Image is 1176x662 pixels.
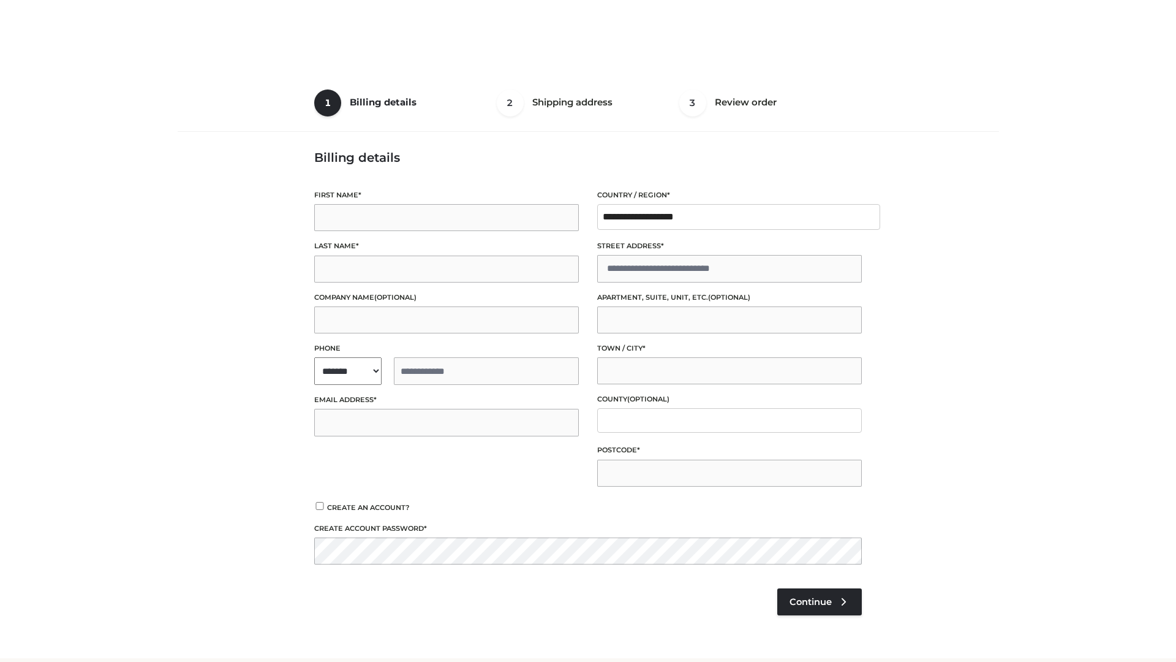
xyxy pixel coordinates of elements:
span: Continue [790,596,832,607]
label: Create account password [314,523,862,535]
label: Town / City [597,343,862,354]
label: First name [314,189,579,201]
label: Street address [597,240,862,252]
input: Create an account? [314,502,325,510]
span: 1 [314,89,341,116]
label: Apartment, suite, unit, etc. [597,292,862,303]
label: Email address [314,394,579,406]
span: Create an account? [327,503,410,512]
span: (optional) [708,293,750,302]
span: (optional) [374,293,417,302]
label: Last name [314,240,579,252]
label: County [597,394,862,405]
label: Country / Region [597,189,862,201]
label: Company name [314,292,579,303]
span: 3 [679,89,706,116]
span: 2 [497,89,524,116]
label: Postcode [597,444,862,456]
span: Shipping address [532,96,612,108]
span: Review order [715,96,777,108]
h3: Billing details [314,150,862,165]
span: Billing details [350,96,417,108]
span: (optional) [627,395,669,403]
a: Continue [777,588,862,615]
label: Phone [314,343,579,354]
